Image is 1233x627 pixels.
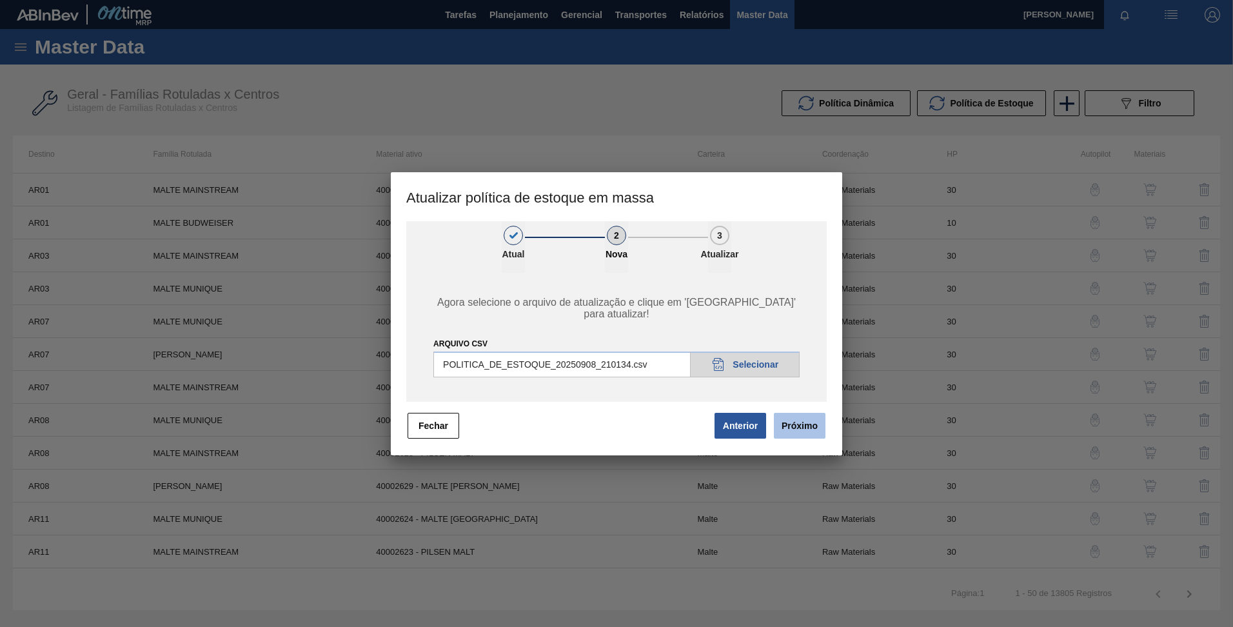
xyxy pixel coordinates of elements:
[708,221,731,273] button: 3Atualizar
[408,413,459,439] button: Fechar
[715,413,766,439] button: Anterior
[584,249,649,259] p: Nova
[391,172,842,221] h3: Atualizar política de estoque em massa
[710,226,729,245] div: 3
[481,249,546,259] p: Atual
[605,221,628,273] button: 2Nova
[607,226,626,245] div: 2
[774,413,825,439] button: Próximo
[433,297,800,320] span: Agora selecione o arquivo de atualização e clique em '[GEOGRAPHIC_DATA]' para atualizar!
[504,226,523,245] div: 1
[502,221,525,273] button: 1Atual
[687,249,752,259] p: Atualizar
[433,339,488,348] label: ARQUIVO CSV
